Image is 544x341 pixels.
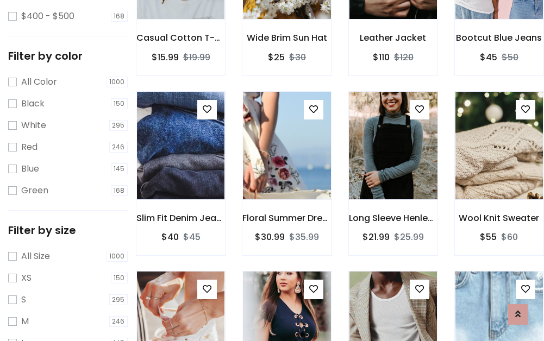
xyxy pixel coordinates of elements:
[107,251,128,262] span: 1000
[289,51,306,64] del: $30
[242,213,331,223] h6: Floral Summer Dress
[373,52,390,62] h6: $110
[455,33,543,43] h6: Bootcut Blue Jeans
[21,271,32,285] label: XS
[161,232,179,242] h6: $40
[21,119,46,132] label: White
[502,51,518,64] del: $50
[394,231,424,243] del: $25.99
[21,184,48,197] label: Green
[21,97,45,110] label: Black
[349,213,437,223] h6: Long Sleeve Henley T-Shirt
[394,51,414,64] del: $120
[107,77,128,87] span: 1000
[8,49,128,62] h5: Filter by color
[109,294,128,305] span: 295
[109,120,128,131] span: 295
[109,142,128,153] span: 246
[349,33,437,43] h6: Leather Jacket
[21,293,26,306] label: S
[152,52,179,62] h6: $15.99
[480,52,497,62] h6: $45
[109,316,128,327] span: 246
[136,33,225,43] h6: Casual Cotton T-Shirt
[455,213,543,223] h6: Wool Knit Sweater
[255,232,285,242] h6: $30.99
[111,185,128,196] span: 168
[183,231,201,243] del: $45
[21,10,74,23] label: $400 - $500
[111,98,128,109] span: 150
[21,75,57,89] label: All Color
[480,232,497,242] h6: $55
[136,213,225,223] h6: Slim Fit Denim Jeans
[21,162,39,175] label: Blue
[111,11,128,22] span: 168
[242,33,331,43] h6: Wide Brim Sun Hat
[111,163,128,174] span: 145
[268,52,285,62] h6: $25
[21,141,37,154] label: Red
[289,231,319,243] del: $35.99
[501,231,518,243] del: $60
[111,273,128,283] span: 150
[21,315,29,328] label: M
[183,51,210,64] del: $19.99
[8,224,128,237] h5: Filter by size
[362,232,390,242] h6: $21.99
[21,250,50,263] label: All Size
